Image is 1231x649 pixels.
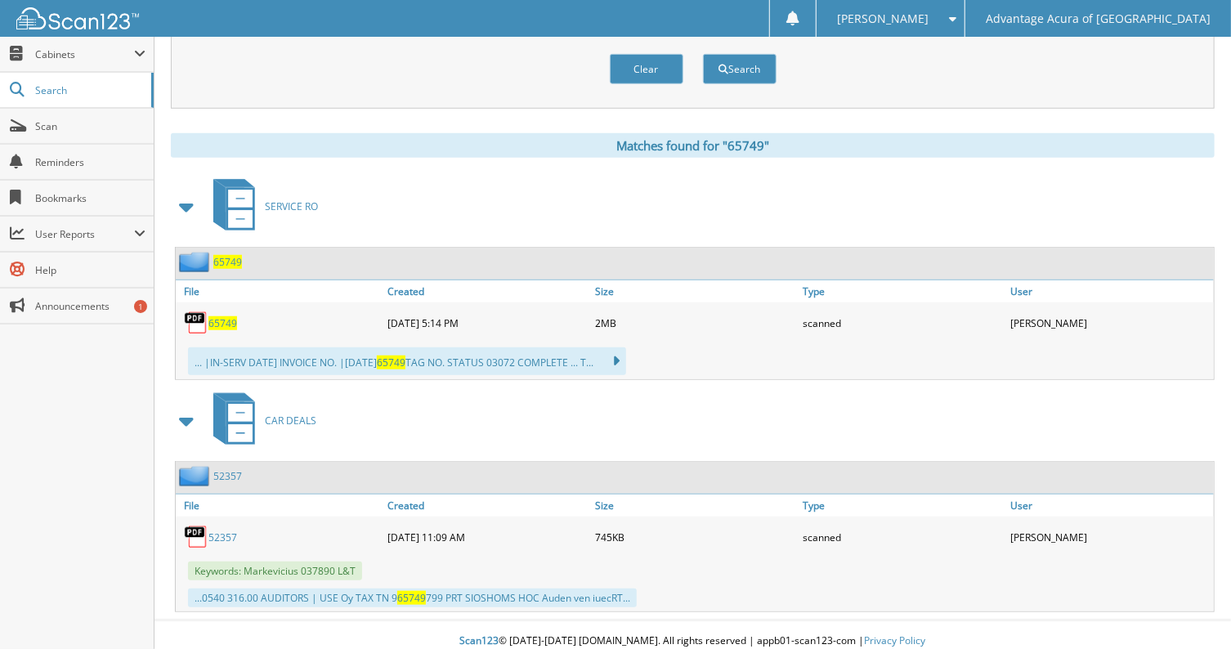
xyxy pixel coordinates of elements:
[591,521,799,553] div: 745KB
[134,300,147,313] div: 1
[610,54,683,84] button: Clear
[35,263,145,277] span: Help
[35,119,145,133] span: Scan
[265,414,316,427] span: CAR DEALS
[35,155,145,169] span: Reminders
[383,307,591,339] div: [DATE] 5:14 PM
[383,280,591,302] a: Created
[184,525,208,549] img: PDF.png
[986,14,1211,24] span: Advantage Acura of [GEOGRAPHIC_DATA]
[188,589,637,607] div: ...0540 316.00 AUDITORS | USE Oy TAX TN 9 799 PRT SIOSHOMS HOC Auden ven iuecRT...
[799,280,1006,302] a: Type
[383,521,591,553] div: [DATE] 11:09 AM
[188,347,626,375] div: ... |IN-SERV DATE] INVOICE NO. |[DATE] TAG NO. STATUS 03072 COMPLETE ... T...
[35,83,143,97] span: Search
[171,133,1215,158] div: Matches found for "65749"
[35,191,145,205] span: Bookmarks
[1006,521,1214,553] div: [PERSON_NAME]
[188,562,362,580] span: Keywords: Markevicius 037890 L&T
[799,521,1006,553] div: scanned
[176,495,383,517] a: File
[179,252,213,272] img: folder2.png
[265,199,318,213] span: SERVICE RO
[1006,307,1214,339] div: [PERSON_NAME]
[591,307,799,339] div: 2MB
[213,469,242,483] a: 52357
[703,54,777,84] button: Search
[35,227,134,241] span: User Reports
[1006,495,1214,517] a: User
[799,495,1006,517] a: Type
[591,280,799,302] a: Size
[184,311,208,335] img: PDF.png
[1006,280,1214,302] a: User
[377,356,405,369] span: 65749
[383,495,591,517] a: Created
[208,316,237,330] a: 65749
[397,591,426,605] span: 65749
[837,14,929,24] span: [PERSON_NAME]
[35,299,145,313] span: Announcements
[179,466,213,486] img: folder2.png
[213,255,242,269] a: 65749
[460,633,499,647] span: Scan123
[865,633,926,647] a: Privacy Policy
[591,495,799,517] a: Size
[204,388,316,453] a: CAR DEALS
[799,307,1006,339] div: scanned
[204,174,318,239] a: SERVICE RO
[35,47,134,61] span: Cabinets
[176,280,383,302] a: File
[208,530,237,544] a: 52357
[16,7,139,29] img: scan123-logo-white.svg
